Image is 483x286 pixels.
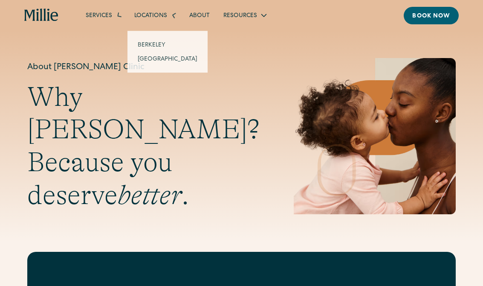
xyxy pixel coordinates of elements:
[118,180,182,210] em: better
[404,7,459,24] a: Book now
[131,52,204,66] a: [GEOGRAPHIC_DATA]
[79,8,127,22] div: Services
[27,81,260,212] h2: Why [PERSON_NAME]? Because you deserve .
[86,12,112,20] div: Services
[27,61,260,74] h1: About [PERSON_NAME] Clinic
[223,12,257,20] div: Resources
[131,38,204,52] a: Berkeley
[182,8,217,22] a: About
[294,58,456,214] img: Mother and baby sharing a kiss, highlighting the emotional bond and nurturing care at the heart o...
[217,8,272,22] div: Resources
[134,12,167,20] div: Locations
[412,12,450,21] div: Book now
[24,9,58,22] a: home
[127,8,182,22] div: Locations
[127,31,208,73] nav: Locations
